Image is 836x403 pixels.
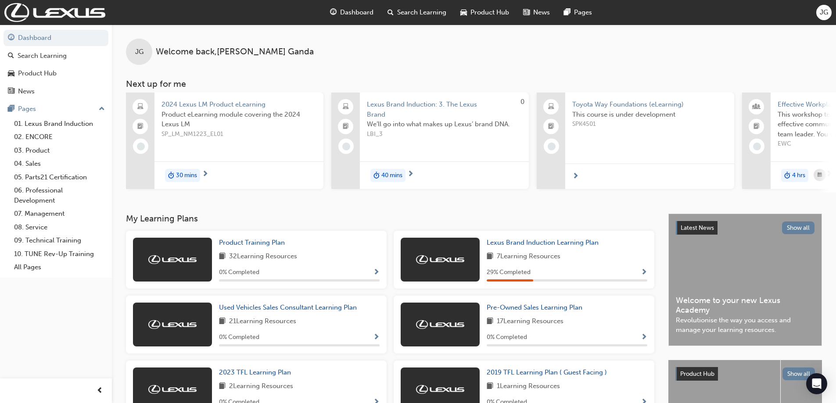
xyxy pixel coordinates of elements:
[548,101,554,113] span: laptop-icon
[161,100,316,110] span: 2024 Lexus LM Product eLearning
[557,4,599,21] a: pages-iconPages
[8,52,14,60] span: search-icon
[156,47,314,57] span: Welcome back , [PERSON_NAME] Ganda
[548,143,556,150] span: learningRecordVerb_NONE-icon
[18,68,57,78] div: Product Hub
[380,4,453,21] a: search-iconSearch Learning
[676,221,814,235] a: Latest NewsShow all
[137,143,145,150] span: learningRecordVerb_NONE-icon
[388,7,394,18] span: search-icon
[572,173,579,181] span: next-icon
[219,316,226,327] span: book-icon
[4,101,108,117] button: Pages
[782,367,815,380] button: Show all
[11,184,108,207] a: 06. Professional Development
[323,4,380,21] a: guage-iconDashboard
[520,98,524,106] span: 0
[137,121,144,132] span: booktick-icon
[148,255,197,264] img: Trak
[202,171,208,178] span: next-icon
[11,130,108,144] a: 02. ENCORE
[11,171,108,184] a: 05. Parts21 Certification
[135,47,144,57] span: JG
[753,143,761,150] span: learningRecordVerb_NONE-icon
[219,367,294,378] a: 2023 TFL Learning Plan
[219,381,226,392] span: book-icon
[497,251,560,262] span: 7 Learning Resources
[564,7,570,18] span: pages-icon
[641,269,647,277] span: Show Progress
[219,303,357,311] span: Used Vehicles Sales Consultant Learning Plan
[4,3,105,22] img: Trak
[219,267,259,278] span: 0 % Completed
[487,316,493,327] span: book-icon
[407,171,414,178] span: next-icon
[641,334,647,342] span: Show Progress
[681,224,714,232] span: Latest News
[487,238,602,248] a: Lexus Brand Induction Learning Plan
[784,170,790,181] span: duration-icon
[11,144,108,157] a: 03. Product
[487,367,610,378] a: 2019 TFL Learning Plan ( Guest Facing )
[782,221,815,234] button: Show all
[416,255,464,264] img: Trak
[641,332,647,343] button: Show Progress
[516,4,557,21] a: news-iconNews
[675,367,815,381] a: Product HubShow all
[487,303,582,311] span: Pre-Owned Sales Learning Plan
[533,7,550,18] span: News
[161,129,316,139] span: SP_LM_NM1223_EL01
[97,385,103,396] span: prev-icon
[11,234,108,247] a: 09. Technical Training
[4,48,108,64] a: Search Learning
[219,251,226,262] span: book-icon
[816,5,832,20] button: JG
[676,296,814,315] span: Welcome to your new Lexus Academy
[818,170,822,181] span: calendar-icon
[676,315,814,335] span: Revolutionise the way you access and manage your learning resources.
[229,316,296,327] span: 21 Learning Resources
[572,110,727,120] span: This course is under development
[148,385,197,394] img: Trak
[11,157,108,171] a: 04. Sales
[161,110,316,129] span: Product eLearning module covering the 2024 Lexus LM
[523,7,530,18] span: news-icon
[373,170,380,181] span: duration-icon
[753,121,760,132] span: booktick-icon
[229,251,297,262] span: 32 Learning Resources
[219,239,285,246] span: Product Training Plan
[4,28,108,101] button: DashboardSearch LearningProduct HubNews
[126,93,323,189] a: 2024 Lexus LM Product eLearningProduct eLearning module covering the 2024 Lexus LMSP_LM_NM1223_EL...
[4,83,108,100] a: News
[18,86,35,96] div: News
[537,93,734,189] a: Toyota Way Foundations (eLearning)This course is under developmentSPK4501
[397,7,446,18] span: Search Learning
[680,370,714,378] span: Product Hub
[641,267,647,278] button: Show Progress
[8,70,14,78] span: car-icon
[367,129,522,139] span: LBI_3
[548,121,554,132] span: booktick-icon
[148,320,197,329] img: Trak
[4,30,108,46] a: Dashboard
[373,332,380,343] button: Show Progress
[373,334,380,342] span: Show Progress
[373,267,380,278] button: Show Progress
[416,385,464,394] img: Trak
[18,51,67,61] div: Search Learning
[219,303,360,313] a: Used Vehicles Sales Consultant Learning Plan
[331,93,529,189] a: 0Lexus Brand Induction: 3. The Lexus BrandWe’ll go into what makes up Lexus’ brand DNA.LBI_3durat...
[487,368,607,376] span: 2019 TFL Learning Plan ( Guest Facing )
[753,101,760,113] span: people-icon
[4,65,108,82] a: Product Hub
[367,119,522,129] span: We’ll go into what makes up Lexus’ brand DNA.
[99,103,105,115] span: up-icon
[497,381,560,392] span: 1 Learning Resources
[574,7,592,18] span: Pages
[137,101,144,113] span: laptop-icon
[342,143,350,150] span: learningRecordVerb_NONE-icon
[219,238,288,248] a: Product Training Plan
[572,100,727,110] span: Toyota Way Foundations (eLearning)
